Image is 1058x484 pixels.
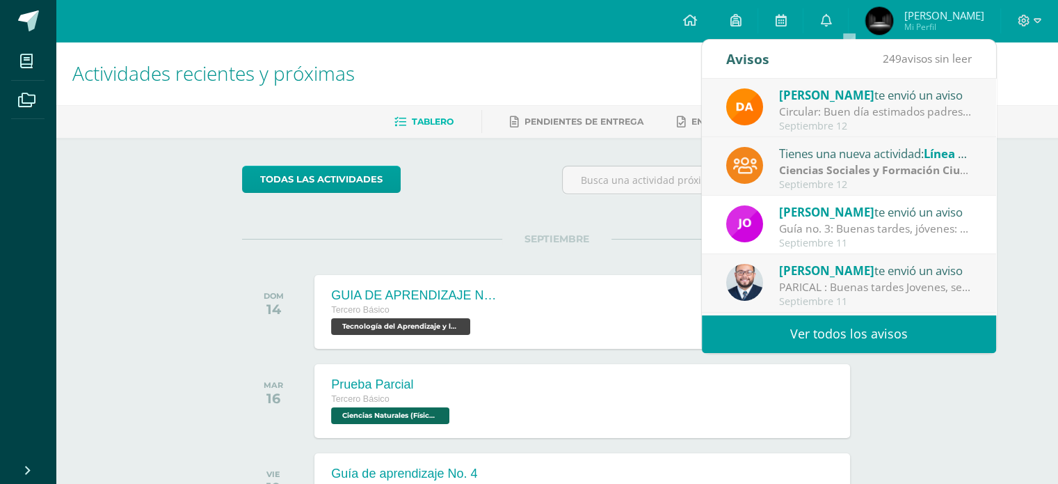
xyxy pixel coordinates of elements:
div: DOM [264,291,284,301]
a: Tablero [394,111,454,133]
span: 249 [883,51,901,66]
a: todas las Actividades [242,166,401,193]
div: Septiembre 12 [779,120,972,132]
div: Guía de aprendizaje No. 4 [331,467,477,481]
div: te envió un aviso [779,86,972,104]
div: Circular: Buen día estimados padres de familia, por este medio les envío un cordial saludo. El mo... [779,104,972,120]
img: eaa624bfc361f5d4e8a554d75d1a3cf6.png [726,264,763,301]
span: Entregadas [691,116,753,127]
div: Prueba Parcial [331,377,453,392]
span: Línea del tiempo [924,146,1020,162]
img: 656472612938d919ef1cb22189c57562.png [865,7,893,35]
span: Tablero [412,116,454,127]
span: Mi Perfil [904,21,984,33]
div: Guía no. 3: Buenas tardes, jóvenes: Les recuerdo que mañana deben entregar la primera parte de la... [779,221,972,237]
span: Tercero Básico [331,305,389,315]
span: [PERSON_NAME] [779,87,874,103]
a: Entregadas [677,111,753,133]
div: GUIA DE APRENDIZAJE NO 3 [331,288,498,303]
span: Actividades recientes y próximas [72,60,355,86]
div: Tienes una nueva actividad: [779,144,972,162]
div: VIE [266,469,280,479]
div: MAR [264,380,283,390]
span: [PERSON_NAME] [779,204,874,220]
span: Pendientes de entrega [524,116,643,127]
a: Pendientes de entrega [510,111,643,133]
span: [PERSON_NAME] [779,263,874,279]
input: Busca una actividad próxima aquí... [563,166,871,194]
a: Ver todos los avisos [702,315,996,353]
span: [PERSON_NAME] [904,8,984,22]
span: SEPTIEMBRE [502,233,611,245]
img: f9d34ca01e392badc01b6cd8c48cabbd.png [726,88,763,125]
div: 14 [264,301,284,318]
div: | Zona [779,162,972,178]
div: Septiembre 12 [779,179,972,191]
div: Septiembre 11 [779,237,972,249]
div: te envió un aviso [779,261,972,279]
span: Tecnología del Aprendizaje y la Comunicación (TIC) 'A' [331,318,470,335]
span: Tercero Básico [331,394,389,404]
div: PARICAL : Buenas tardes Jovenes, se les recuerda de traer tareas y estudiar para el parcial. Cual... [779,279,972,295]
div: Avisos [726,40,769,78]
span: Ciencias Naturales (Física Fundamental) 'A' [331,407,449,424]
div: te envió un aviso [779,203,972,221]
span: avisos sin leer [883,51,972,66]
img: 6614adf7432e56e5c9e182f11abb21f1.png [726,205,763,242]
div: Septiembre 11 [779,296,972,308]
div: 16 [264,390,283,407]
